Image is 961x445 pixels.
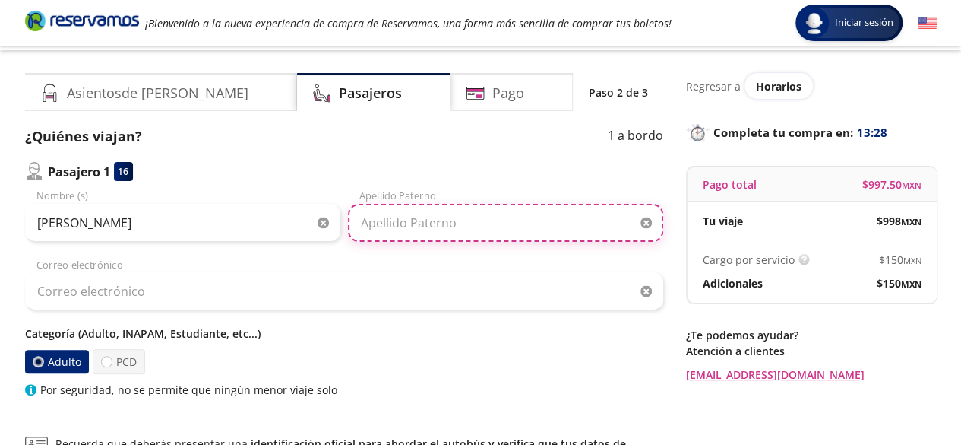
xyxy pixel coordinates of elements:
h4: Asientos de [PERSON_NAME] [67,83,248,103]
iframe: Messagebird Livechat Widget [873,357,946,430]
span: 13:28 [857,124,887,141]
small: MXN [901,278,921,290]
input: Nombre (s) [25,204,340,242]
h4: Pago [492,83,524,103]
label: PCD [93,349,145,374]
p: Cargo por servicio [703,252,795,268]
p: ¿Te podemos ayudar? [686,327,937,343]
h4: Pasajeros [339,83,402,103]
small: MXN [901,216,921,227]
button: English [918,14,937,33]
em: ¡Bienvenido a la nueva experiencia de compra de Reservamos, una forma más sencilla de comprar tus... [145,16,672,30]
div: 16 [114,162,133,181]
span: $ 150 [879,252,921,268]
p: Atención a clientes [686,343,937,359]
p: Adicionales [703,275,763,291]
p: Por seguridad, no se permite que ningún menor viaje solo [40,382,337,398]
a: Brand Logo [25,9,139,37]
p: Categoría (Adulto, INAPAM, Estudiante, etc...) [25,326,663,342]
i: Brand Logo [25,9,139,32]
p: Regresar a [686,78,741,94]
p: Paso 2 de 3 [589,84,648,100]
p: Pago total [703,176,757,192]
label: Adulto [24,350,90,374]
p: Pasajero 1 [48,163,110,181]
span: $ 150 [877,275,921,291]
p: ¿Quiénes viajan? [25,126,142,147]
div: Regresar a ver horarios [686,73,937,99]
input: Correo electrónico [25,272,663,310]
p: 1 a bordo [608,126,663,147]
span: $ 998 [877,213,921,229]
p: Tu viaje [703,213,743,229]
input: Apellido Paterno [348,204,663,242]
span: Iniciar sesión [829,15,899,30]
p: Completa tu compra en : [686,122,937,143]
span: $ 997.50 [862,176,921,192]
small: MXN [903,255,921,266]
span: Horarios [756,79,801,94]
small: MXN [902,180,921,191]
a: [EMAIL_ADDRESS][DOMAIN_NAME] [686,367,937,383]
